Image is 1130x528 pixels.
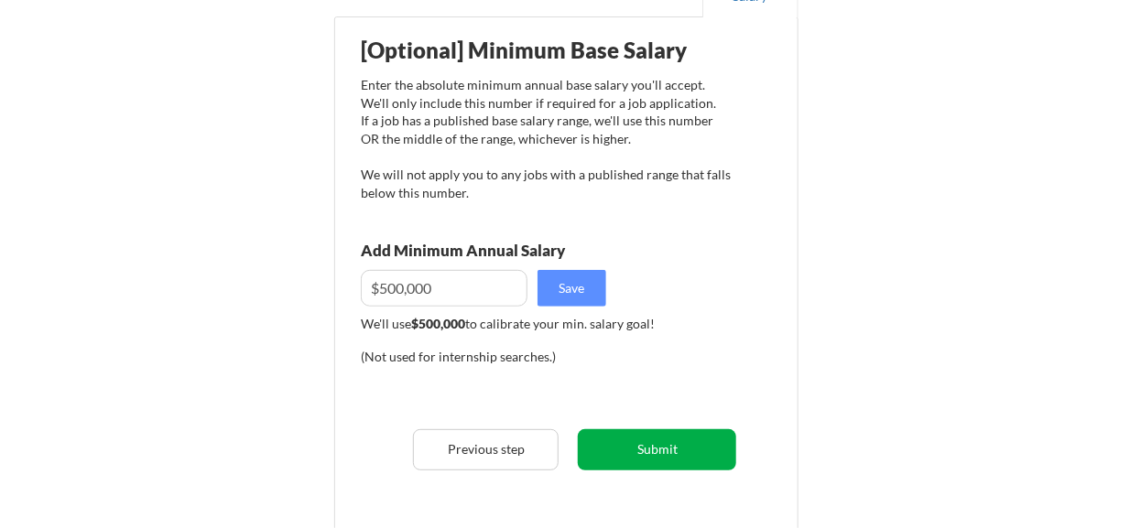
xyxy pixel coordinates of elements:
strong: $500,000 [411,316,465,331]
div: (Not used for internship searches.) [361,348,609,366]
button: Submit [578,429,736,470]
div: We'll use to calibrate your min. salary goal! [361,315,732,333]
button: Previous step [413,429,559,470]
input: E.g. $100,000 [361,270,527,307]
div: Enter the absolute minimum annual base salary you'll accept. We'll only include this number if re... [361,76,732,201]
div: Add Minimum Annual Salary [361,242,647,258]
button: Save [538,270,606,307]
div: [Optional] Minimum Base Salary [361,39,732,61]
